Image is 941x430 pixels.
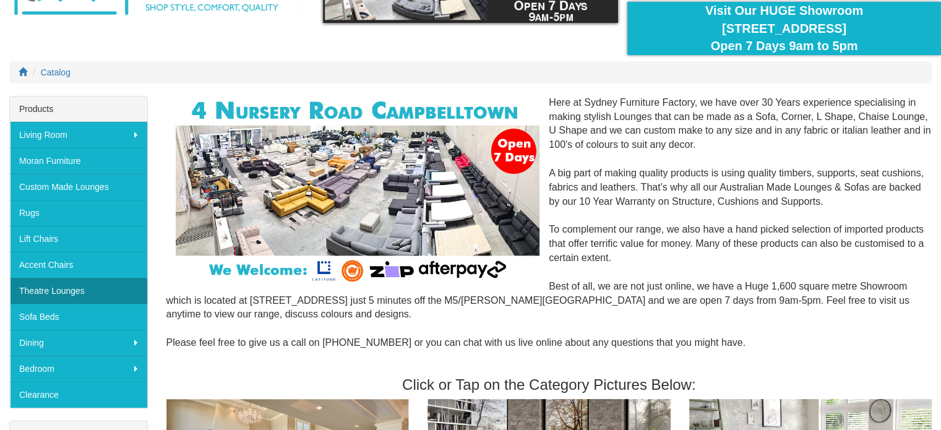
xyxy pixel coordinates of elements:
a: Rugs [10,200,147,226]
a: Custom Made Lounges [10,174,147,200]
a: Accent Chairs [10,252,147,278]
a: Catalog [41,67,71,77]
div: Here at Sydney Furniture Factory, we have over 30 Years experience specialising in making stylish... [166,96,932,364]
a: Clearance [10,382,147,408]
a: Moran Furniture [10,148,147,174]
a: Bedroom [10,356,147,382]
a: Theatre Lounges [10,278,147,304]
h3: Click or Tap on the Category Pictures Below: [166,377,932,393]
img: Corner Modular Lounges [176,96,540,285]
a: Sofa Beds [10,304,147,330]
div: Visit Our HUGE Showroom [STREET_ADDRESS] Open 7 Days 9am to 5pm [637,2,932,55]
div: Products [10,97,147,122]
a: Living Room [10,122,147,148]
a: Lift Chairs [10,226,147,252]
a: Dining [10,330,147,356]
